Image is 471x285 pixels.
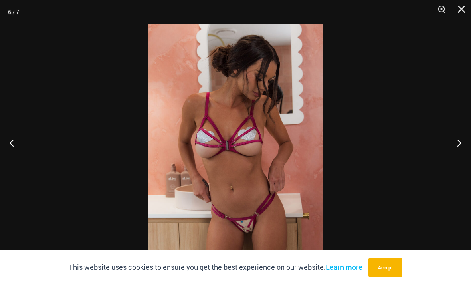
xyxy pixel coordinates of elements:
[8,6,19,18] div: 6 / 7
[441,123,471,163] button: Next
[326,262,362,272] a: Learn more
[368,258,402,277] button: Accept
[69,261,362,273] p: This website uses cookies to ensure you get the best experience on our website.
